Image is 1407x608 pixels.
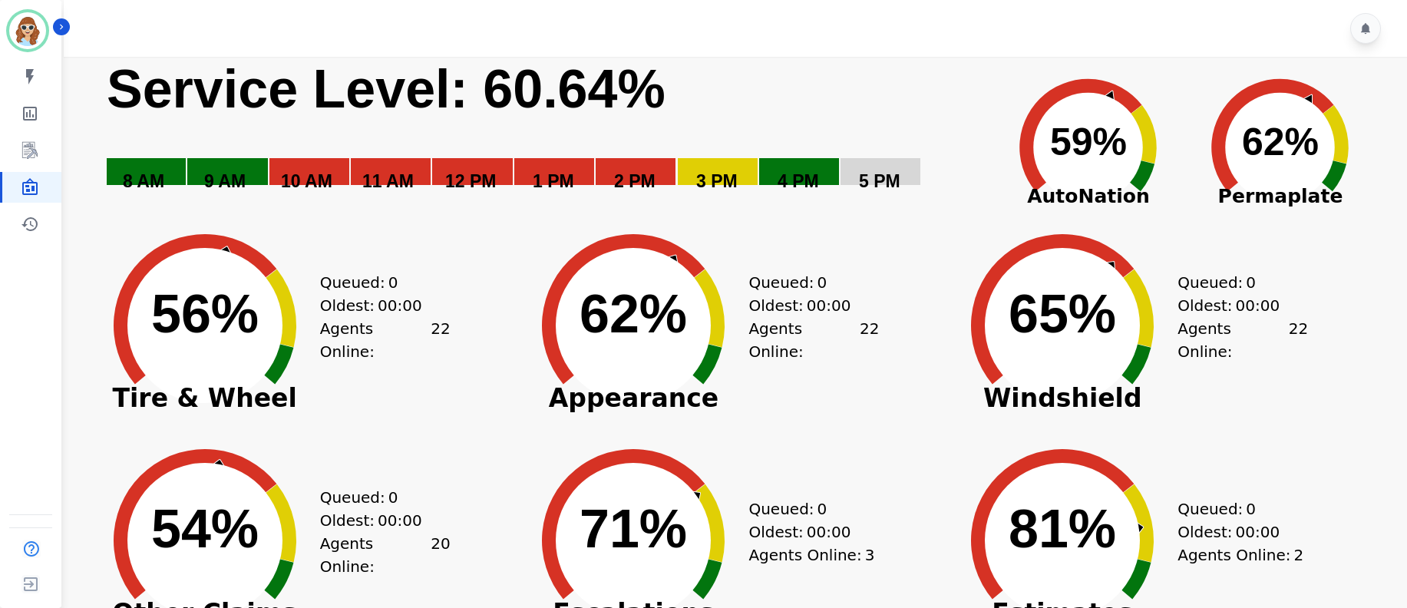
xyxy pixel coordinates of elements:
[696,171,738,191] text: 3 PM
[1050,121,1127,164] text: 59%
[281,171,332,191] text: 10 AM
[378,294,422,317] span: 00:00
[1236,294,1280,317] span: 00:00
[748,497,864,520] div: Queued:
[748,520,864,544] div: Oldest:
[518,391,748,406] span: Appearance
[778,171,819,191] text: 4 PM
[1177,317,1308,363] div: Agents Online:
[445,171,496,191] text: 12 PM
[1009,284,1116,344] text: 65%
[1009,499,1116,559] text: 81%
[378,509,422,532] span: 00:00
[151,499,259,559] text: 54%
[748,271,864,294] div: Queued:
[320,486,435,509] div: Queued:
[817,271,827,294] span: 0
[817,497,827,520] span: 0
[431,317,450,363] span: 22
[807,520,851,544] span: 00:00
[1242,121,1319,164] text: 62%
[1177,294,1293,317] div: Oldest:
[533,171,574,191] text: 1 PM
[204,171,246,191] text: 9 AM
[1236,520,1280,544] span: 00:00
[865,544,875,567] span: 3
[320,509,435,532] div: Oldest:
[388,486,398,509] span: 0
[123,171,164,191] text: 8 AM
[807,294,851,317] span: 00:00
[1289,317,1308,363] span: 22
[320,271,435,294] div: Queued:
[1177,497,1293,520] div: Queued:
[947,391,1177,406] span: Windshield
[107,59,666,119] text: Service Level: 60.64%
[748,544,879,567] div: Agents Online:
[614,171,656,191] text: 2 PM
[1246,497,1256,520] span: 0
[580,499,687,559] text: 71%
[90,391,320,406] span: Tire & Wheel
[1177,520,1293,544] div: Oldest:
[320,532,451,578] div: Agents Online:
[860,317,879,363] span: 22
[431,532,450,578] span: 20
[580,284,687,344] text: 62%
[992,182,1184,211] span: AutoNation
[748,317,879,363] div: Agents Online:
[362,171,414,191] text: 11 AM
[859,171,900,191] text: 5 PM
[1177,544,1308,567] div: Agents Online:
[105,57,989,214] svg: Service Level: 0%
[9,12,46,49] img: Bordered avatar
[1293,544,1303,567] span: 2
[320,294,435,317] div: Oldest:
[388,271,398,294] span: 0
[1177,271,1293,294] div: Queued:
[748,294,864,317] div: Oldest:
[1184,182,1376,211] span: Permaplate
[151,284,259,344] text: 56%
[1246,271,1256,294] span: 0
[320,317,451,363] div: Agents Online:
